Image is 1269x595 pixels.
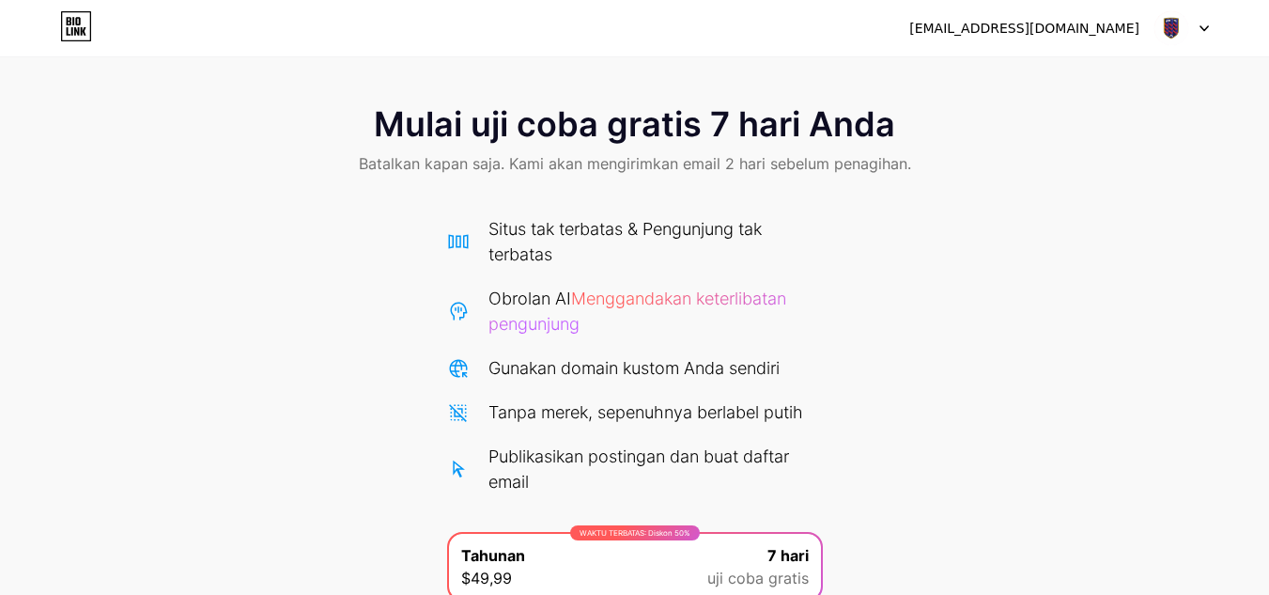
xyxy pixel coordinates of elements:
[488,358,780,378] font: Gunakan domain kustom Anda sendiri
[488,289,571,308] font: Obrolan AI
[488,289,786,334] font: Menggandakan keterlibatan pengunjung
[488,219,762,264] font: Situs tak terbatas & Pengunjung tak terbatas
[461,546,525,565] font: Tahunan
[580,528,690,538] font: WAKTU TERBATAS: Diskon 50%
[707,569,809,587] font: uji coba gratis
[1153,10,1189,46] img: Smiktitas Futsal
[359,154,911,173] font: Batalkan kapan saja. Kami akan mengirimkan email 2 hari sebelum penagihan.
[488,446,789,492] font: Publikasikan postingan dan buat daftar email
[488,402,803,422] font: Tanpa merek, sepenuhnya berlabel putih
[461,569,512,587] font: $49,99
[374,103,895,145] font: Mulai uji coba gratis 7 hari Anda
[909,21,1139,36] font: [EMAIL_ADDRESS][DOMAIN_NAME]
[767,546,809,565] font: 7 hari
